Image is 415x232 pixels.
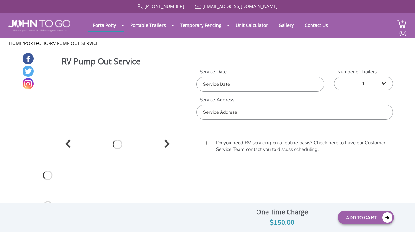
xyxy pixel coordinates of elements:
[23,53,34,64] a: Facebook
[9,40,406,47] ul: / /
[231,207,333,218] div: One Time Charge
[213,139,388,153] label: Do you need RV servicing on a routine basis? Check here to have our Customer Service Team contact...
[50,40,99,46] a: RV Pump Out Service
[274,19,299,31] a: Gallery
[88,19,121,31] a: Porta Potty
[196,77,324,92] input: Service Date
[23,78,34,89] a: Instagram
[175,19,226,31] a: Temporary Fencing
[196,105,393,120] input: Service Address
[203,3,278,9] a: [EMAIL_ADDRESS][DOMAIN_NAME]
[24,40,49,46] a: Portfolio
[334,68,393,75] label: Number of Trailers
[62,56,174,68] h1: RV Pump Out Service
[338,211,394,224] button: Add To Cart
[23,66,34,77] a: Twitter
[195,5,201,9] img: Mail
[144,3,184,9] a: [PHONE_NUMBER]
[196,96,393,103] label: Service Address
[231,19,273,31] a: Unit Calculator
[300,19,333,31] a: Contact Us
[397,20,407,28] img: cart a
[196,68,324,75] label: Service Date
[125,19,171,31] a: Portable Trailers
[8,20,70,32] img: JOHN to go
[399,23,407,37] span: (0)
[9,40,23,46] a: Home
[138,4,143,10] img: Call
[231,218,333,228] div: $150.00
